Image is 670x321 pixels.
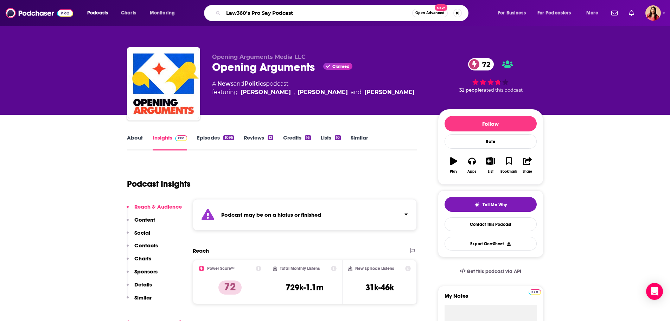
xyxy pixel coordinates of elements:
div: 10 [335,135,341,140]
span: and [234,80,244,87]
p: Sponsors [134,268,158,275]
span: For Podcasters [537,8,571,18]
div: 72 32 peoplerated this podcast [438,54,543,97]
button: Open AdvancedNew [412,9,448,17]
span: featuring [212,88,415,97]
strong: Podcast may be on a hiatus or finished [221,211,321,218]
a: Show notifications dropdown [626,7,637,19]
button: open menu [581,7,607,19]
div: 12 [268,135,273,140]
div: 1096 [223,135,234,140]
img: Podchaser Pro [529,289,541,295]
p: Charts [134,255,151,262]
input: Search podcasts, credits, & more... [223,7,412,19]
div: Search podcasts, credits, & more... [211,5,475,21]
button: Export One-Sheet [445,237,537,251]
span: Open Advanced [415,11,445,15]
button: Similar [127,294,152,307]
span: New [435,4,447,11]
span: 72 [475,58,494,70]
a: Pro website [529,288,541,295]
div: List [488,169,493,174]
button: Charts [127,255,151,268]
button: Contacts [127,242,158,255]
h2: Total Monthly Listens [280,266,320,271]
button: Bookmark [500,153,518,178]
p: Similar [134,294,152,301]
a: Get this podcast via API [454,263,527,280]
a: Lists10 [321,134,341,150]
label: My Notes [445,292,537,305]
div: [PERSON_NAME] [298,88,348,97]
h2: Power Score™ [207,266,235,271]
a: Show notifications dropdown [608,7,620,19]
p: Details [134,281,152,288]
button: tell me why sparkleTell Me Why [445,197,537,212]
div: Rate [445,134,537,149]
button: open menu [145,7,184,19]
button: open menu [533,7,581,19]
a: Contact This Podcast [445,217,537,231]
div: Bookmark [500,169,517,174]
span: Logged in as michelle.weinfurt [645,5,661,21]
button: Details [127,281,152,294]
span: Opening Arguments Media LLC [212,54,306,60]
a: About [127,134,143,150]
span: Get this podcast via API [467,268,521,274]
h2: Reach [193,247,209,254]
p: Reach & Audience [134,203,182,210]
span: rated this podcast [482,87,523,93]
span: For Business [498,8,526,18]
div: Play [450,169,457,174]
span: Charts [121,8,136,18]
button: Show profile menu [645,5,661,21]
h3: 31k-46k [365,282,394,293]
img: tell me why sparkle [474,202,480,208]
span: and [351,88,362,97]
a: Charts [116,7,140,19]
a: Andrew Torrez [364,88,415,97]
h2: New Episode Listens [355,266,394,271]
button: Reach & Audience [127,203,182,216]
span: Claimed [332,65,350,68]
button: Apps [463,153,481,178]
p: Contacts [134,242,158,249]
p: Content [134,216,155,223]
a: InsightsPodchaser Pro [153,134,187,150]
a: Politics [244,80,266,87]
a: News [217,80,234,87]
div: 16 [305,135,311,140]
h1: Podcast Insights [127,179,191,189]
a: Reviews12 [244,134,273,150]
div: Open Intercom Messenger [646,283,663,300]
h3: 729k-1.1m [286,282,324,293]
img: Podchaser - Follow, Share and Rate Podcasts [6,6,73,20]
p: Social [134,229,150,236]
button: Share [518,153,536,178]
button: Sponsors [127,268,158,281]
div: [PERSON_NAME] [241,88,291,97]
button: Follow [445,116,537,131]
img: Opening Arguments [128,49,199,119]
img: User Profile [645,5,661,21]
div: Apps [467,169,477,174]
p: 72 [218,280,242,295]
span: 32 people [459,87,482,93]
div: A podcast [212,80,415,97]
button: open menu [82,7,117,19]
button: open menu [493,7,535,19]
button: Play [445,153,463,178]
img: Podchaser Pro [175,135,187,141]
button: Content [127,216,155,229]
span: Tell Me Why [483,202,507,208]
div: Share [523,169,532,174]
button: Social [127,229,150,242]
section: Click to expand status details [193,199,417,230]
a: Episodes1096 [197,134,234,150]
button: List [481,153,499,178]
span: More [586,8,598,18]
a: 72 [468,58,494,70]
a: Credits16 [283,134,311,150]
